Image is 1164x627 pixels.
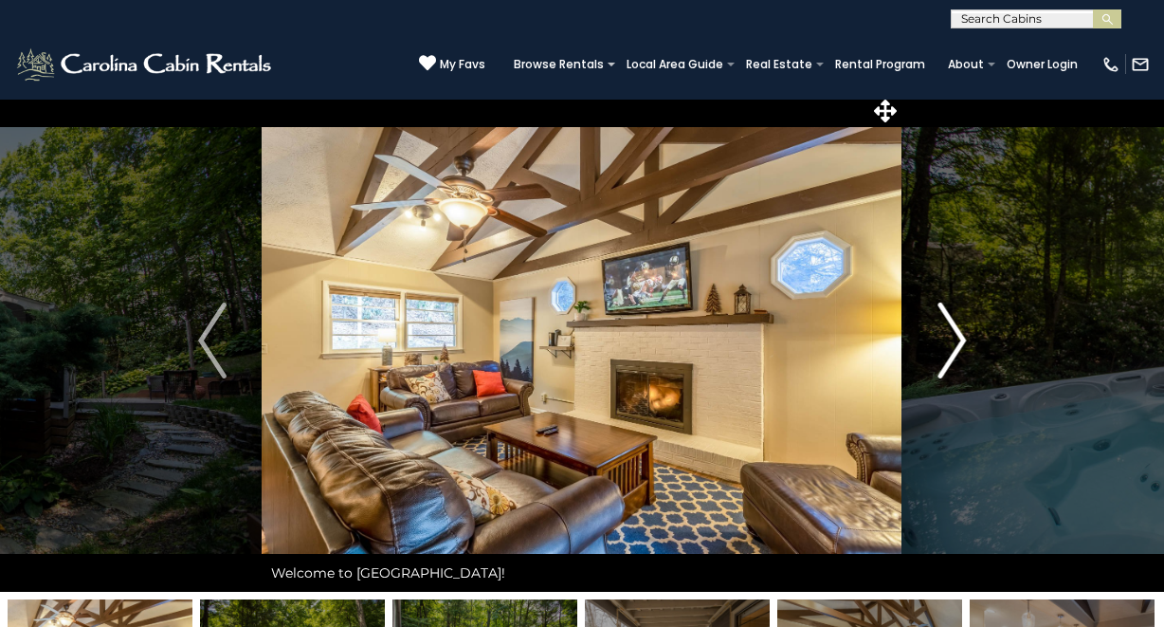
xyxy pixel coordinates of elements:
[262,554,901,592] div: Welcome to [GEOGRAPHIC_DATA]!
[826,51,935,78] a: Rental Program
[419,54,485,74] a: My Favs
[440,56,485,73] span: My Favs
[902,89,1001,592] button: Next
[504,51,613,78] a: Browse Rentals
[198,303,227,378] img: arrow
[1101,55,1120,74] img: phone-regular-white.png
[997,51,1087,78] a: Owner Login
[163,89,262,592] button: Previous
[737,51,822,78] a: Real Estate
[938,51,993,78] a: About
[937,303,966,378] img: arrow
[1131,55,1150,74] img: mail-regular-white.png
[617,51,733,78] a: Local Area Guide
[14,46,277,83] img: White-1-2.png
